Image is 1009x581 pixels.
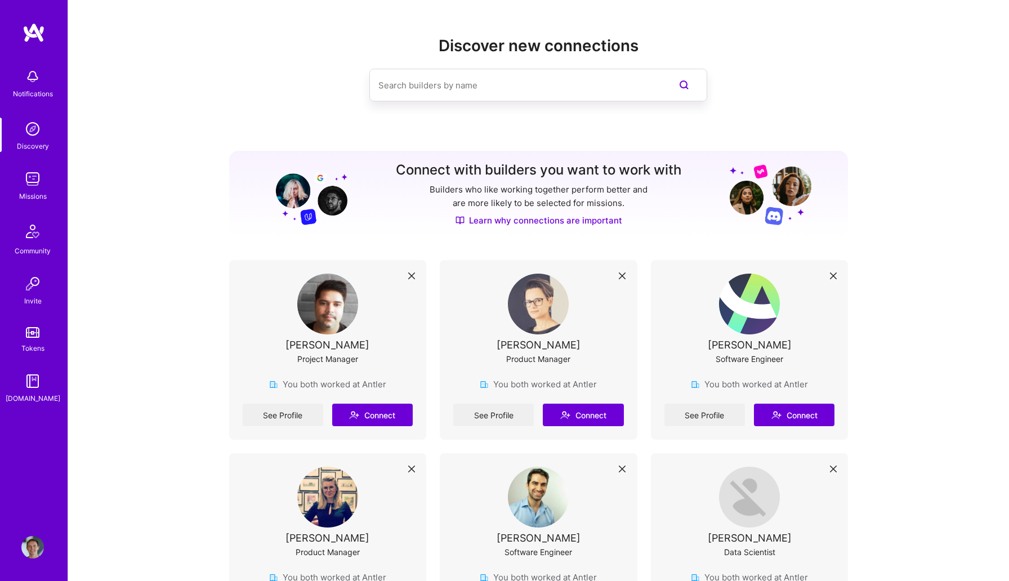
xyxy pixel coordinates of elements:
div: [PERSON_NAME] [497,532,581,544]
div: [PERSON_NAME] [497,339,581,351]
i: icon SearchPurple [677,78,691,92]
div: Product Manager [506,353,570,365]
img: tokens [26,327,39,338]
a: See Profile [243,404,323,426]
a: See Profile [664,404,745,426]
div: Software Engineer [716,353,783,365]
div: [PERSON_NAME] [285,339,369,351]
h2: Discover new connections [229,37,849,55]
div: Data Scientist [724,546,775,558]
div: Software Engineer [504,546,572,558]
i: icon Connect [771,410,782,420]
img: Discover [456,216,465,225]
div: Product Manager [296,546,360,558]
div: [PERSON_NAME] [708,532,792,544]
button: Connect [543,404,623,426]
div: Project Manager [297,353,358,365]
i: icon Connect [349,410,359,420]
h3: Connect with builders you want to work with [396,162,681,178]
img: company icon [269,380,278,389]
img: teamwork [21,168,44,190]
div: Invite [24,295,42,307]
img: bell [21,65,44,88]
p: Builders who like working together perform better and are more likely to be selected for missions. [427,183,650,210]
img: User Avatar [297,467,358,528]
img: User Avatar [508,467,569,528]
button: Connect [332,404,413,426]
img: User Avatar [508,274,569,334]
i: icon Close [408,272,415,279]
div: [PERSON_NAME] [285,532,369,544]
img: User Avatar [719,274,780,334]
img: Invite [21,272,44,295]
div: Tokens [21,342,44,354]
div: You both worked at Antler [269,378,386,390]
i: icon Close [830,272,837,279]
img: User Avatar [21,536,44,558]
div: Notifications [13,88,53,100]
i: icon Close [619,466,626,472]
div: You both worked at Antler [691,378,808,390]
div: [PERSON_NAME] [708,339,792,351]
div: Missions [19,190,47,202]
a: See Profile [453,404,534,426]
div: You both worked at Antler [480,378,597,390]
i: icon Close [408,466,415,472]
div: [DOMAIN_NAME] [6,392,60,404]
img: company icon [691,380,700,389]
i: icon Close [830,466,837,472]
a: Learn why connections are important [456,214,622,226]
i: icon Close [619,272,626,279]
div: Community [15,245,51,257]
img: logo [23,23,45,43]
img: discovery [21,118,44,140]
img: company icon [480,380,489,389]
img: guide book [21,370,44,392]
div: Discovery [17,140,49,152]
i: icon Connect [560,410,570,420]
img: Grow your network [266,163,347,225]
button: Connect [754,404,834,426]
img: Grow your network [730,164,811,225]
img: Community [19,218,46,245]
input: Search builders by name [378,71,653,100]
img: User Avatar [719,467,780,528]
img: User Avatar [297,274,358,334]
